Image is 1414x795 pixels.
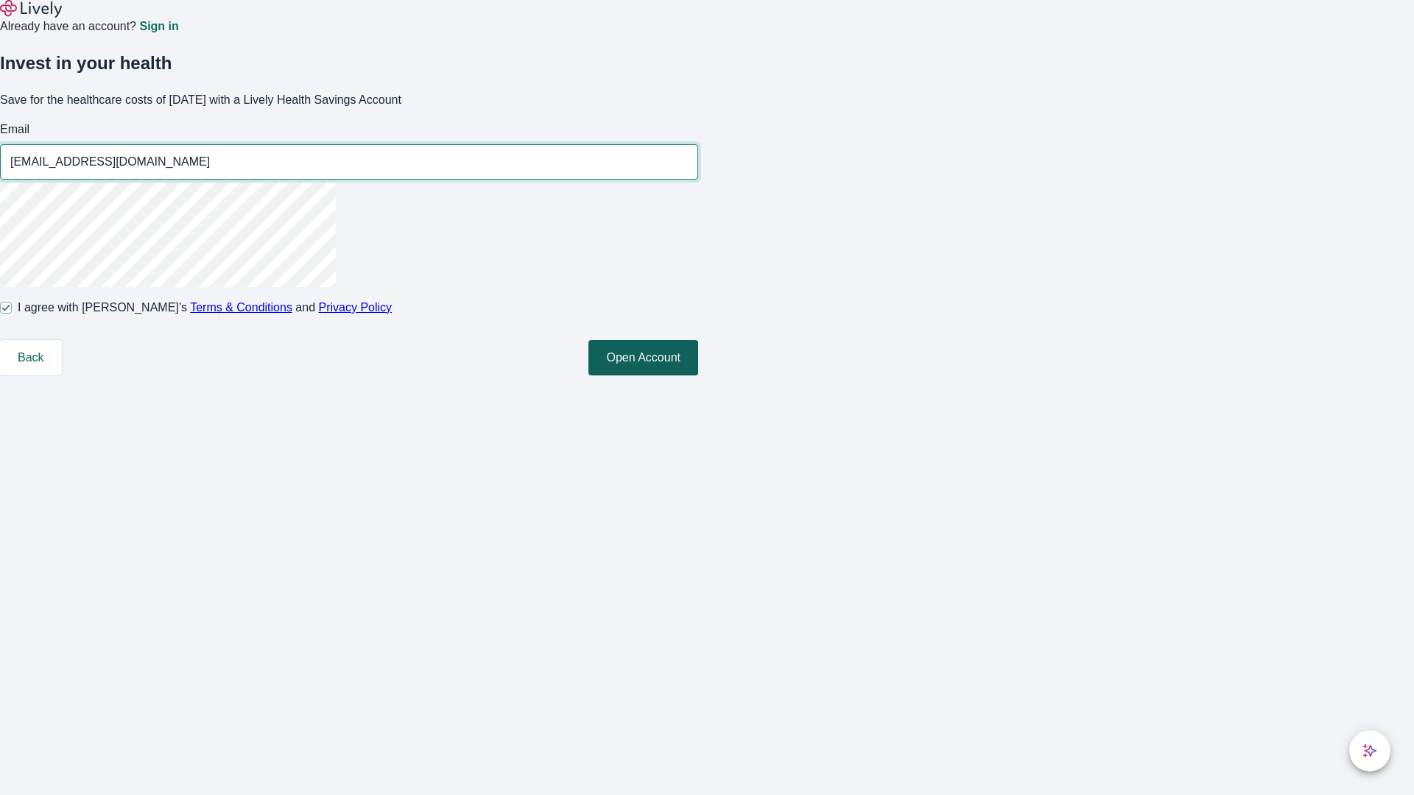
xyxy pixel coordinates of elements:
[139,21,178,32] a: Sign in
[1349,730,1390,771] button: chat
[18,299,392,317] span: I agree with [PERSON_NAME]’s and
[588,340,698,375] button: Open Account
[1362,743,1377,758] svg: Lively AI Assistant
[190,301,292,314] a: Terms & Conditions
[319,301,393,314] a: Privacy Policy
